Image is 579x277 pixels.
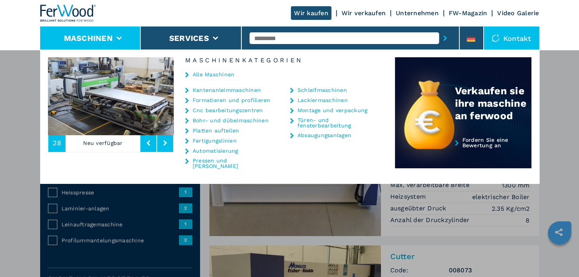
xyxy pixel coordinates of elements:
button: submit-button [439,29,451,47]
a: Fertigungslinien [193,138,237,143]
a: Unternehmen [396,9,439,17]
p: Neu verfügbar [66,134,140,152]
a: Türen- und fensterbearbeitung [297,117,375,128]
a: Automatisierung [193,148,238,153]
span: 28 [53,139,62,146]
a: Montage und verpackung [297,108,368,113]
a: Cnc bearbeitungszentren [193,108,263,113]
img: image [174,57,299,135]
a: Formatieren und profilieren [193,97,271,103]
a: Lackiermaschinen [297,97,348,103]
a: Platten aufteilen [193,128,239,133]
a: Schleifmaschinen [297,87,347,93]
a: Kantenanleimmaschinen [193,87,261,93]
a: Wir kaufen [291,6,331,20]
a: Bohr- und dübelmaschinen [193,118,269,123]
button: Maschinen [64,34,113,43]
img: Ferwood [40,5,96,22]
a: Absaugungsanlagen [297,132,351,138]
div: Kontakt [484,26,539,50]
button: Services [169,34,209,43]
h6: Maschinenkategorien [174,57,395,64]
a: Wir verkaufen [342,9,386,17]
a: Alle Maschinen [193,72,235,77]
img: image [48,57,174,135]
a: Video Galerie [497,9,539,17]
div: Verkaufen sie ihre maschine an ferwood [455,85,531,122]
a: Pressen und [PERSON_NAME] [193,158,271,169]
img: Kontakt [492,34,499,42]
a: Fordern Sie eine Bewertung an [395,137,531,169]
a: FW-Magazin [449,9,487,17]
